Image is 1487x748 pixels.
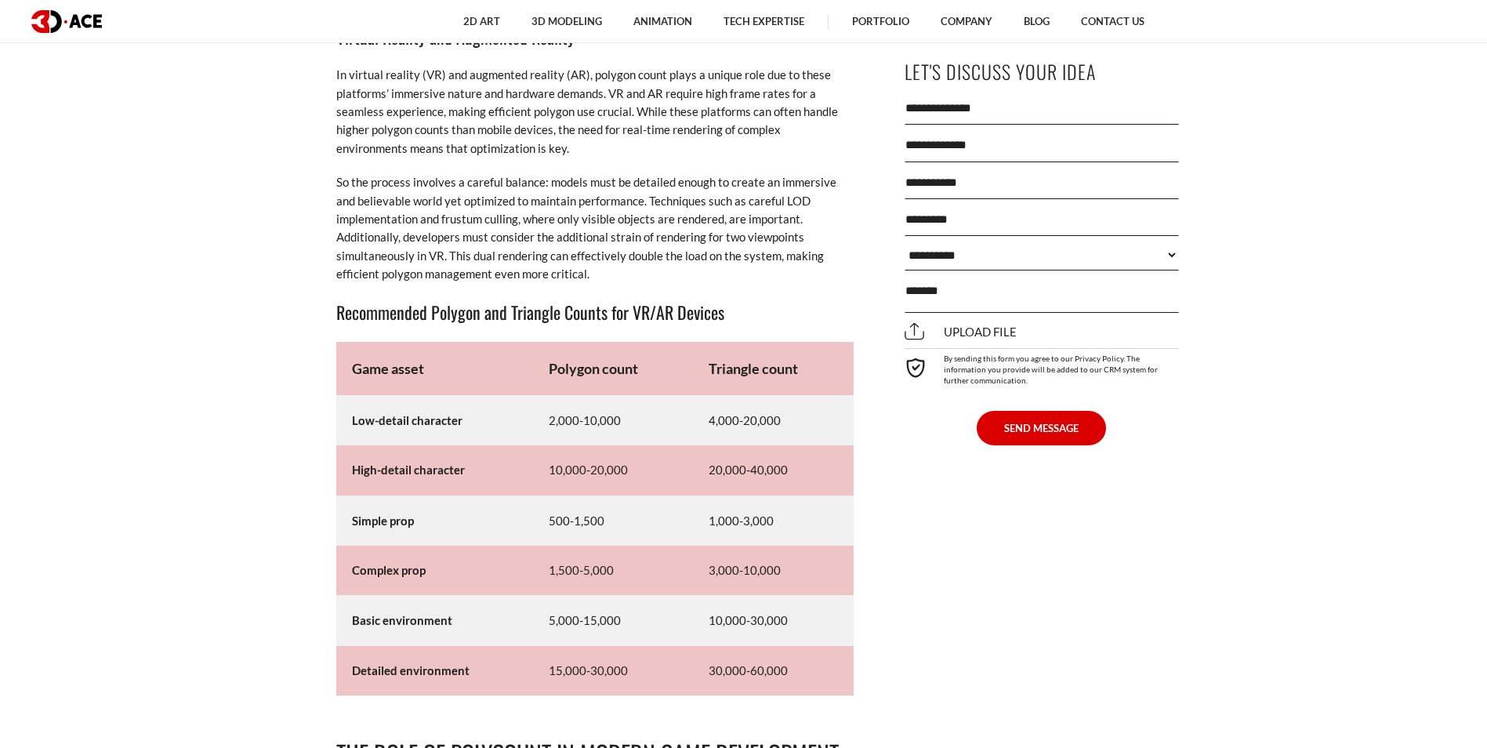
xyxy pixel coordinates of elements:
td: 4,000-20,000 [693,395,853,445]
td: 10,000-30,000 [693,596,853,646]
td: 20,000-40,000 [693,445,853,496]
td: 15,000-30,000 [533,646,693,696]
div: By sending this form you agree to our Privacy Policy. The information you provide will be added t... [905,348,1179,386]
strong: Basic environment [352,613,452,627]
strong: Complex prop [352,563,426,577]
button: SEND MESSAGE [977,411,1106,445]
h3: Recommended Polygon and Triangle Counts for VR/AR Devices [336,299,854,325]
strong: Polygon count [549,360,638,377]
p: So the process involves a careful balance: models must be detailed enough to create an immersive ... [336,173,854,283]
td: 1,500-5,000 [533,546,693,596]
td: 30,000-60,000 [693,646,853,696]
td: 5,000-15,000 [533,596,693,646]
strong: Triangle count [709,360,798,377]
strong: Simple prop [352,514,414,528]
td: 10,000-20,000 [533,445,693,496]
td: 500-1,500 [533,496,693,546]
strong: Low-detail character [352,413,462,427]
p: In virtual reality (VR) and augmented reality (AR), polygon count plays a unique role due to thes... [336,66,854,158]
td: 2,000-10,000 [533,395,693,445]
td: 3,000-10,000 [693,546,853,596]
td: 1,000-3,000 [693,496,853,546]
strong: Game asset [352,360,424,377]
span: Upload file [905,325,1017,339]
p: Let's Discuss Your Idea [905,54,1179,89]
img: logo dark [31,10,102,33]
strong: High-detail character [352,463,465,477]
strong: Detailed environment [352,663,470,677]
